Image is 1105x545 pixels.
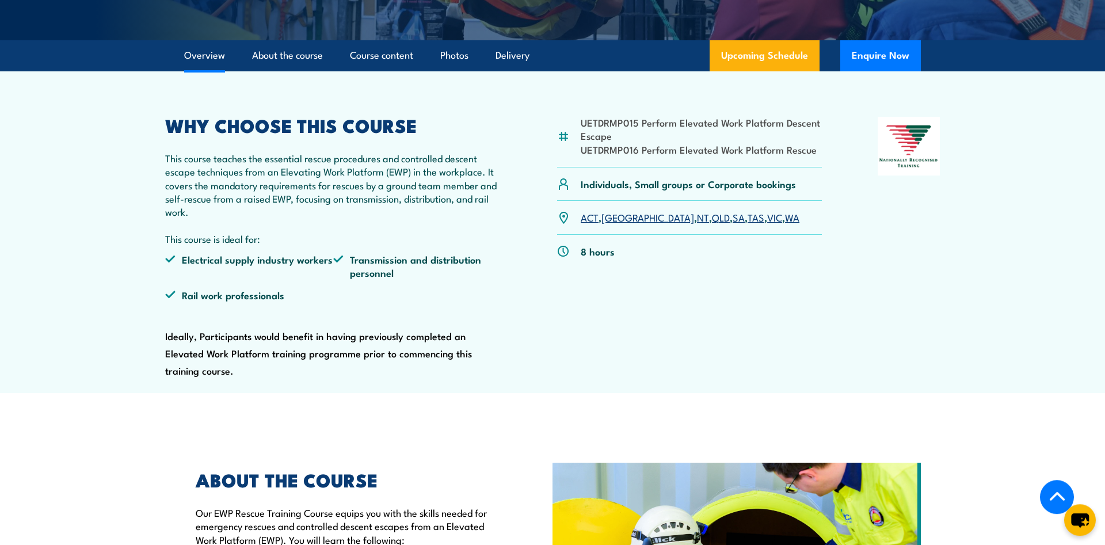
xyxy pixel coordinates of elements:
[333,253,501,280] li: Transmission and distribution personnel
[785,210,799,224] a: WA
[878,117,940,176] img: Nationally Recognised Training logo.
[1064,504,1096,536] button: chat-button
[733,210,745,224] a: SA
[350,40,413,71] a: Course content
[767,210,782,224] a: VIC
[196,471,500,487] h2: ABOUT THE COURSE
[712,210,730,224] a: QLD
[440,40,468,71] a: Photos
[165,151,501,246] p: This course teaches the essential rescue procedures and controlled descent escape techniques from...
[581,177,796,190] p: Individuals, Small groups or Corporate bookings
[581,143,822,156] li: UETDRMP016 Perform Elevated Work Platform Rescue
[165,288,333,302] li: Rail work professionals
[581,210,599,224] a: ACT
[840,40,921,71] button: Enquire Now
[748,210,764,224] a: TAS
[165,117,501,379] div: Ideally, Participants would benefit in having previously completed an Elevated Work Platform trai...
[496,40,529,71] a: Delivery
[581,211,799,224] p: , , , , , , ,
[697,210,709,224] a: NT
[710,40,820,71] a: Upcoming Schedule
[581,245,615,258] p: 8 hours
[252,40,323,71] a: About the course
[165,253,333,280] li: Electrical supply industry workers
[581,116,822,143] li: UETDRMP015 Perform Elevated Work Platform Descent Escape
[165,117,501,133] h2: WHY CHOOSE THIS COURSE
[601,210,694,224] a: [GEOGRAPHIC_DATA]
[184,40,225,71] a: Overview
